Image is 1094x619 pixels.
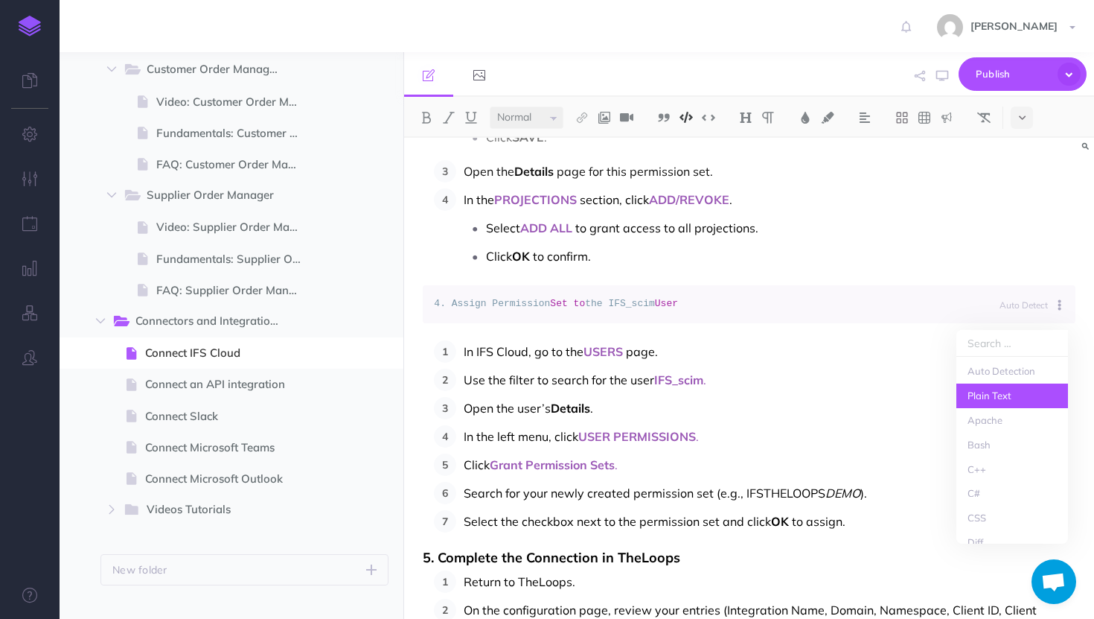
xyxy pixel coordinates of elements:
[729,192,732,207] span: .
[490,457,615,472] span: Grant Permission Sets
[918,112,931,124] img: Create table button
[999,299,1048,311] small: Auto Detect
[956,433,1068,457] a: Bash
[976,63,1050,86] span: Publish
[703,372,706,387] span: .
[464,457,490,472] span: Click
[486,249,512,264] span: Click
[654,372,703,387] span: IFS_scim
[963,19,1065,33] span: [PERSON_NAME]
[147,186,292,206] span: Supplier Order Manager
[145,439,314,457] span: Connect Microsoft Teams
[145,407,314,425] span: Connect Slack
[512,130,544,145] span: SAVE
[858,112,871,124] img: Alignment dropdown menu button
[514,164,554,179] span: Details
[626,344,658,359] span: page.
[1051,287,1075,321] button: Language
[977,112,991,124] img: Clear styles button
[464,514,771,529] span: Select the checkbox next to the permission set and click
[956,408,1068,433] a: Apache
[544,130,547,145] span: .
[147,60,292,80] span: Customer Order Manager
[145,375,314,393] span: Connect an API integration
[575,112,589,124] img: Link button
[860,486,867,501] span: ).
[464,429,578,444] span: In the left menu, click
[702,112,715,123] img: Inline code button
[583,344,623,359] span: USERS
[821,112,834,124] img: Text background color button
[550,298,567,309] span: Set
[486,220,520,235] span: Select
[464,344,583,359] span: In IFS Cloud, go to the
[464,164,514,179] span: Open the
[156,250,314,268] span: Fundamentals: Supplier Order Manager
[937,14,963,40] img: 58e60416af45c89b35c9d831f570759b.jpg
[696,429,699,444] span: .
[464,401,551,416] span: Open the user’s
[1031,559,1076,604] div: Open chat
[959,57,1087,91] button: Publish
[520,220,572,235] span: ADD ALL
[649,192,729,207] span: ADD/REVOKE
[956,457,1068,482] a: C++
[679,112,693,123] img: Code block button
[156,282,314,299] span: FAQ: Supplier Order Manager
[771,514,789,529] span: OK
[620,112,633,124] img: Add video button
[580,192,649,207] span: section, click
[464,372,654,387] span: Use the filter to search for the user
[956,330,1068,357] input: Search …
[557,164,713,179] span: page for this permission set.
[739,112,752,124] img: Headings dropdown button
[512,249,530,264] span: OK
[792,514,845,529] span: to assign.
[420,112,433,124] img: Bold button
[486,130,512,145] span: Click
[494,192,577,207] span: PROJECTIONS
[423,549,680,566] span: 5. Complete the Connection in TheLoops
[761,112,775,124] img: Paragraph button
[19,16,41,36] img: logo-mark.svg
[956,359,1068,384] a: Auto Detection
[574,298,586,309] span: to
[956,506,1068,530] a: CSS
[442,112,455,124] img: Italic button
[799,112,812,124] img: Text color button
[112,562,167,578] p: New folder
[551,401,590,416] span: Details
[464,486,825,501] span: Search for your newly created permission set (e.g., IFSTHELOOPS
[156,124,314,142] span: Fundamentals: Customer Order Manager
[575,220,758,235] span: to grant access to all projections.
[657,112,671,124] img: Blockquote button
[145,470,314,488] span: Connect Microsoft Outlook
[156,156,314,174] span: FAQ: Customer Order Manager
[135,312,292,331] span: Connectors and Integrations
[464,112,478,124] img: Underline button
[147,501,292,520] span: Videos Tutorials
[940,112,953,124] img: Callout dropdown menu button
[956,384,1068,408] a: Plain Text
[615,457,618,472] span: .
[533,249,591,264] span: to confirm.
[156,218,314,236] span: Video: Supplier Order Manager
[585,298,655,309] span: the IFS_scim
[434,298,550,309] span: 4. Assign Permission
[956,530,1068,555] a: Diff
[590,401,593,416] span: .
[578,429,696,444] span: USER PERMISSIONS
[825,486,860,501] span: DEMO
[655,298,678,309] span: User
[956,481,1068,506] a: C#
[100,554,388,585] button: New folder
[464,192,494,207] span: In the
[464,574,575,589] span: Return to TheLoops.
[156,93,314,111] span: Video: Customer Order Manager
[145,344,314,362] span: Connect IFS Cloud
[598,112,611,124] img: Add image button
